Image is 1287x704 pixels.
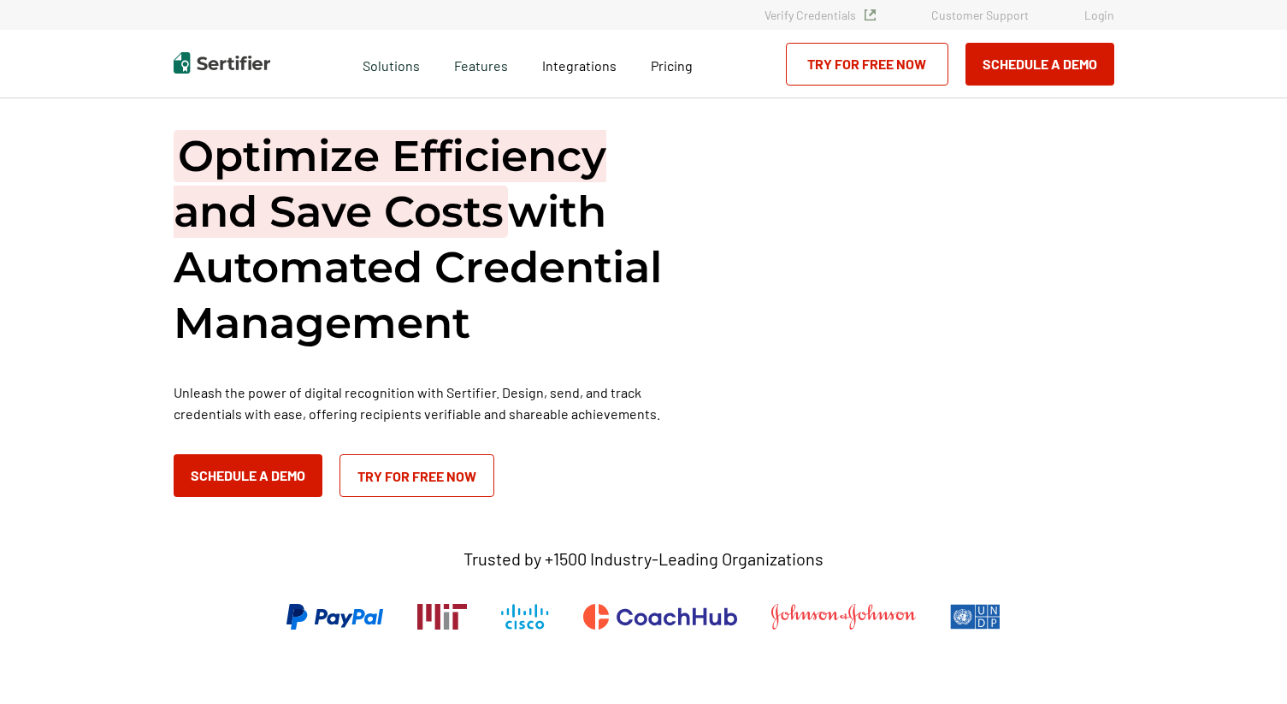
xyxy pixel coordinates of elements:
img: UNDP [950,604,1001,630]
img: CoachHub [583,604,737,630]
p: Trusted by +1500 Industry-Leading Organizations [463,548,824,570]
img: Sertifier | Digital Credentialing Platform [174,52,270,74]
span: Features [454,53,508,74]
img: PayPal [286,604,383,630]
img: Massachusetts Institute of Technology [417,604,467,630]
a: Integrations [542,53,617,74]
img: Cisco [501,604,549,630]
img: Verified [865,9,876,21]
span: Integrations [542,57,617,74]
a: Verify Credentials [765,8,876,22]
span: Pricing [651,57,693,74]
img: Johnson & Johnson [771,604,915,630]
a: Login [1084,8,1114,22]
span: Optimize Efficiency and Save Costs [174,130,606,238]
p: Unleash the power of digital recognition with Sertifier. Design, send, and track credentials with... [174,382,687,424]
span: Solutions [363,53,420,74]
a: Try for Free Now [786,43,948,86]
a: Pricing [651,53,693,74]
a: Try for Free Now [339,454,494,497]
a: Customer Support [931,8,1029,22]
h1: with Automated Credential Management [174,128,687,351]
